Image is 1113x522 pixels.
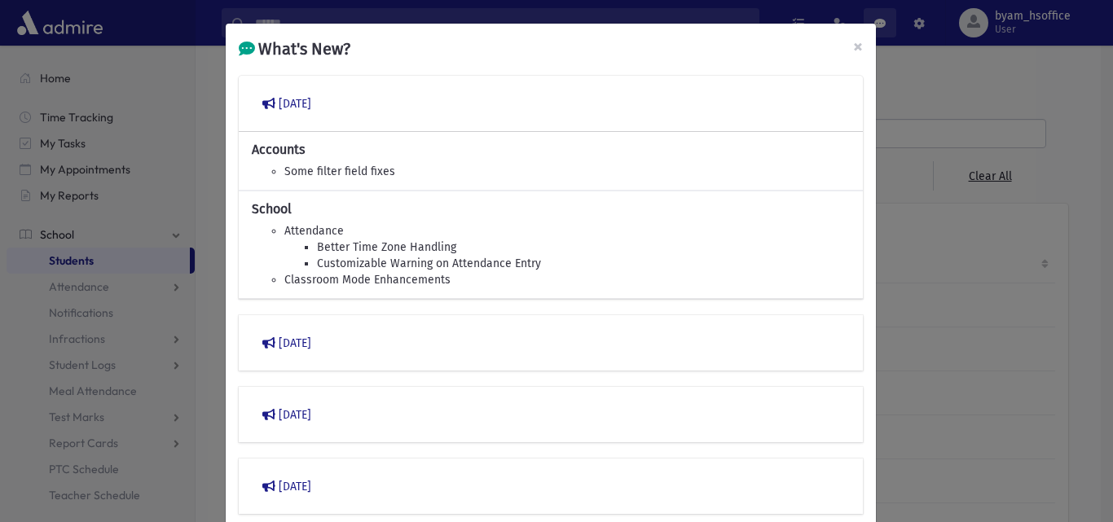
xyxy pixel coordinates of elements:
[284,223,850,239] li: Attendance
[840,24,876,69] button: Close
[252,89,850,118] button: [DATE]
[252,400,850,429] button: [DATE]
[252,201,850,217] h6: School
[252,142,850,157] h6: Accounts
[284,164,850,180] li: Some filter field fixes
[239,37,350,61] h5: What's New?
[252,472,850,501] button: [DATE]
[317,239,850,256] li: Better Time Zone Handling
[252,328,850,358] button: [DATE]
[317,256,850,272] li: Customizable Warning on Attendance Entry
[284,272,850,288] li: Classroom Mode Enhancements
[853,35,863,58] span: ×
